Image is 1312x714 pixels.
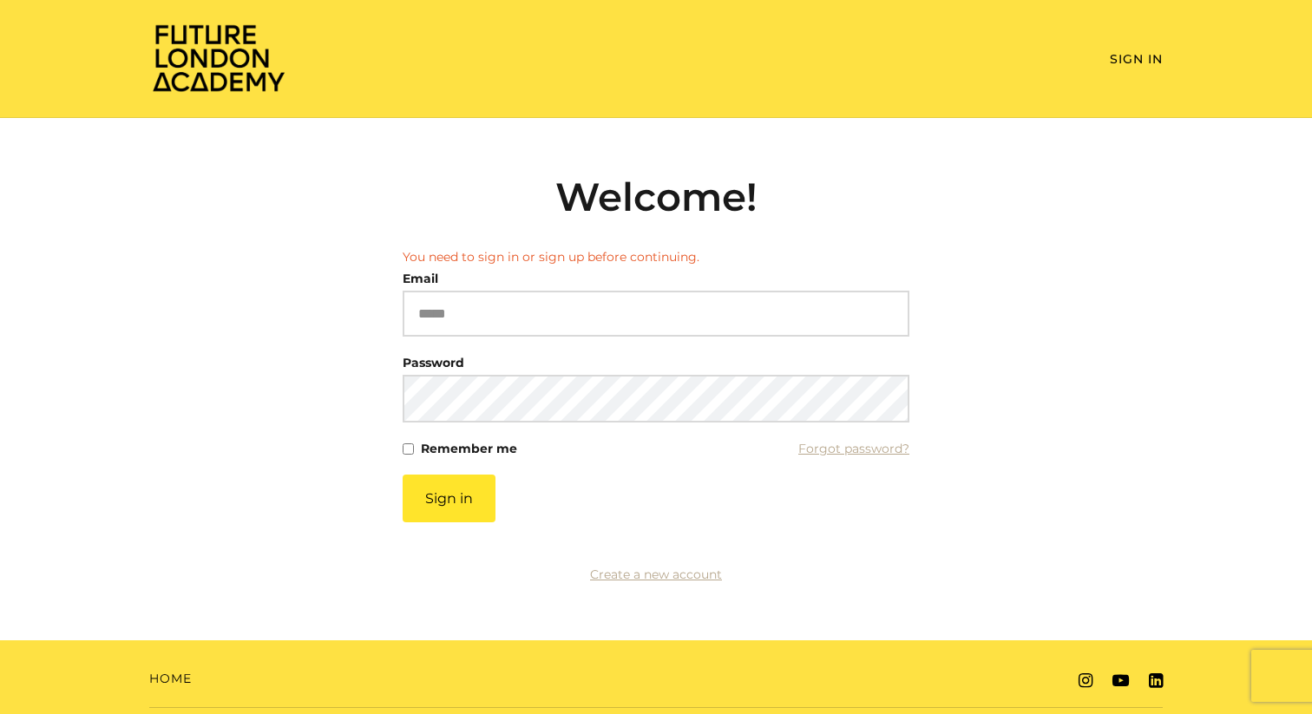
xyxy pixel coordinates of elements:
[149,23,288,93] img: Home Page
[421,436,517,461] label: Remember me
[403,174,909,220] h2: Welcome!
[403,475,495,522] button: Sign in
[1110,51,1163,67] a: Sign In
[798,436,909,461] a: Forgot password?
[149,670,192,688] a: Home
[403,266,438,291] label: Email
[403,350,464,375] label: Password
[590,567,722,582] a: Create a new account
[403,248,909,266] li: You need to sign in or sign up before continuing.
